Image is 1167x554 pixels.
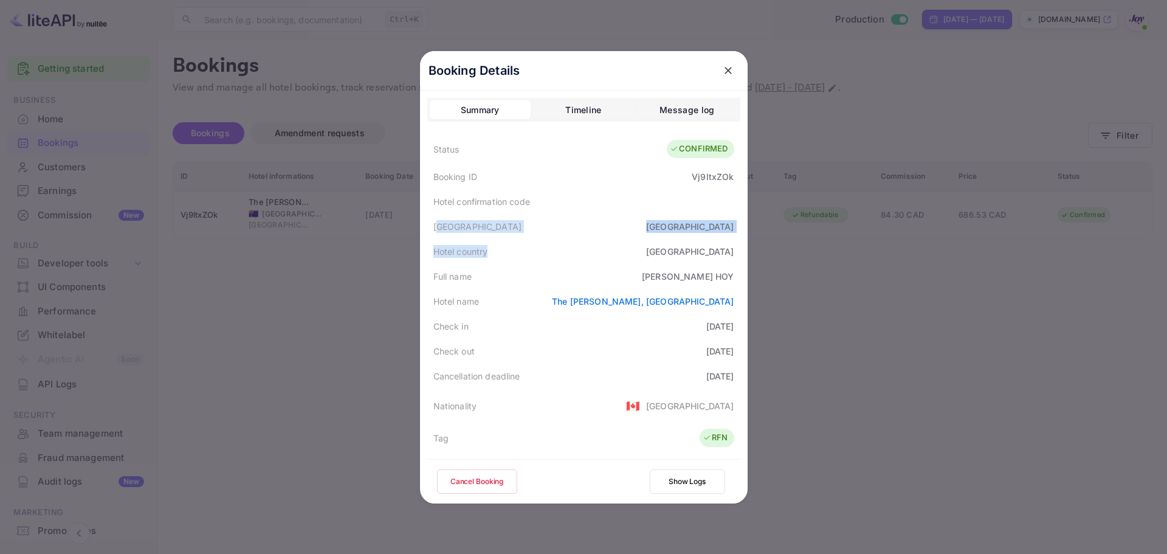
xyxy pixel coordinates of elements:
[433,370,520,383] div: Cancellation deadline
[430,100,531,120] button: Summary
[433,295,480,308] div: Hotel name
[433,143,460,156] div: Status
[706,370,734,383] div: [DATE]
[692,170,734,183] div: Vj9ltxZOk
[670,143,728,155] div: CONFIRMED
[646,245,734,258] div: [GEOGRAPHIC_DATA]
[433,245,488,258] div: Hotel country
[626,395,640,417] span: United States
[706,345,734,358] div: [DATE]
[717,60,739,81] button: close
[552,296,734,306] a: The [PERSON_NAME], [GEOGRAPHIC_DATA]
[437,469,517,494] button: Cancel Booking
[706,320,734,333] div: [DATE]
[433,195,530,208] div: Hotel confirmation code
[533,100,634,120] button: Timeline
[636,100,737,120] button: Message log
[433,432,449,445] div: Tag
[646,400,734,412] div: [GEOGRAPHIC_DATA]
[433,220,522,233] div: [GEOGRAPHIC_DATA]
[433,345,475,358] div: Check out
[433,170,478,183] div: Booking ID
[429,61,520,80] p: Booking Details
[565,103,601,117] div: Timeline
[703,432,728,444] div: RFN
[642,270,734,283] div: [PERSON_NAME] HOY
[433,320,469,333] div: Check in
[659,103,714,117] div: Message log
[650,469,725,494] button: Show Logs
[433,270,472,283] div: Full name
[461,103,500,117] div: Summary
[433,400,477,412] div: Nationality
[646,220,734,233] div: [GEOGRAPHIC_DATA]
